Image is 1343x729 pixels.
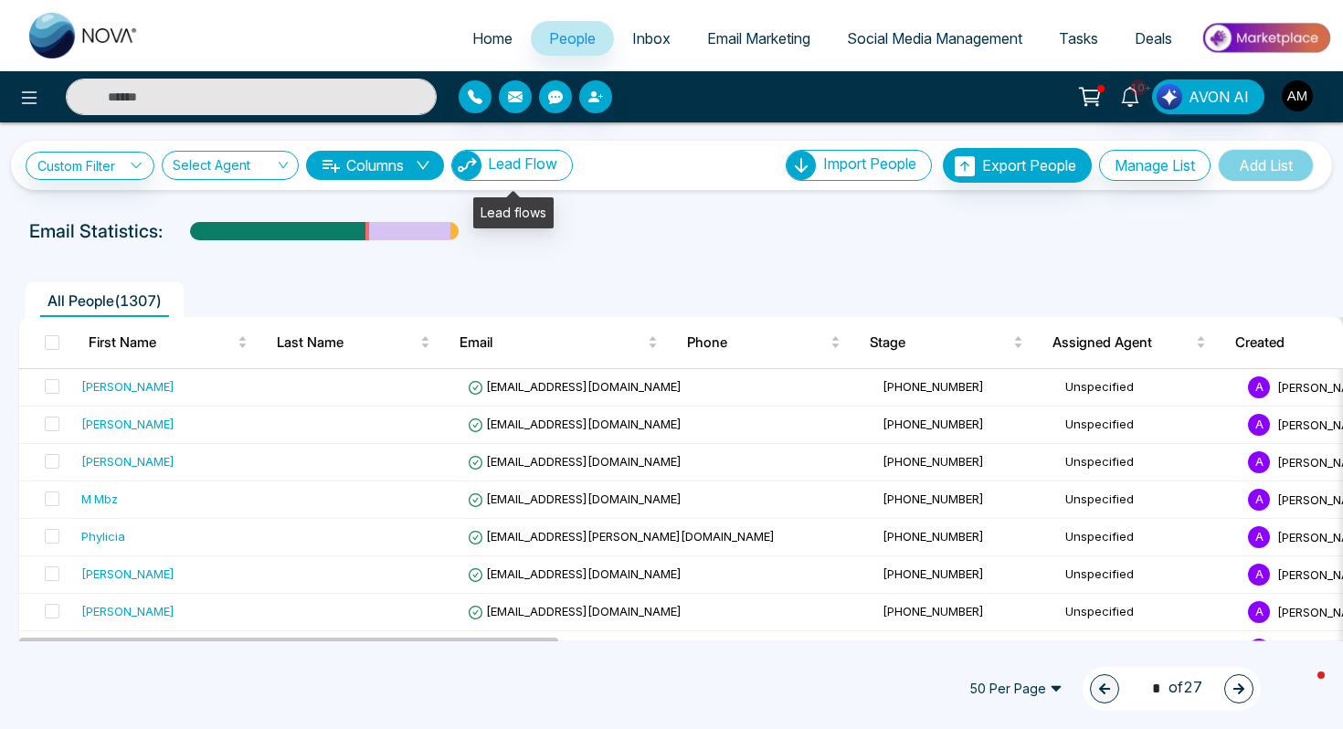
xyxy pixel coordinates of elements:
[1058,407,1241,444] td: Unspecified
[1152,79,1264,114] button: AVON AI
[1248,414,1270,436] span: A
[81,415,174,433] div: [PERSON_NAME]
[262,317,445,368] th: Last Name
[1281,667,1325,711] iframe: Intercom live chat
[883,491,984,506] span: [PHONE_NUMBER]
[1248,451,1270,473] span: A
[1058,481,1241,519] td: Unspecified
[40,291,169,310] span: All People ( 1307 )
[1135,29,1172,48] span: Deals
[1189,86,1249,108] span: AVON AI
[488,154,557,173] span: Lead Flow
[460,332,643,354] span: Email
[1130,79,1147,96] span: 10+
[81,490,118,508] div: M Mbz
[672,317,855,368] th: Phone
[1099,150,1211,181] button: Manage List
[452,151,481,180] img: Lead Flow
[473,197,554,228] div: Lead flows
[687,332,827,354] span: Phone
[847,29,1022,48] span: Social Media Management
[1058,594,1241,631] td: Unspecified
[1248,489,1270,511] span: A
[306,151,444,180] button: Columnsdown
[1116,21,1190,56] a: Deals
[870,332,1010,354] span: Stage
[81,377,174,396] div: [PERSON_NAME]
[81,602,174,620] div: [PERSON_NAME]
[1058,631,1241,669] td: Unspecified
[1157,84,1182,110] img: Lead Flow
[1108,79,1152,111] a: 10+
[445,317,671,368] th: Email
[451,150,573,181] button: Lead Flow
[468,604,682,618] span: [EMAIL_ADDRESS][DOMAIN_NAME]
[883,417,984,431] span: [PHONE_NUMBER]
[468,454,682,469] span: [EMAIL_ADDRESS][DOMAIN_NAME]
[1058,444,1241,481] td: Unspecified
[1200,17,1332,58] img: Market-place.gif
[823,154,916,173] span: Import People
[982,156,1076,174] span: Export People
[829,21,1041,56] a: Social Media Management
[1038,317,1221,368] th: Assigned Agent
[1248,601,1270,623] span: A
[468,491,682,506] span: [EMAIL_ADDRESS][DOMAIN_NAME]
[1058,519,1241,556] td: Unspecified
[943,148,1092,183] button: Export People
[883,454,984,469] span: [PHONE_NUMBER]
[1052,332,1192,354] span: Assigned Agent
[468,379,682,394] span: [EMAIL_ADDRESS][DOMAIN_NAME]
[883,566,984,581] span: [PHONE_NUMBER]
[883,529,984,544] span: [PHONE_NUMBER]
[1282,80,1313,111] img: User Avatar
[1058,369,1241,407] td: Unspecified
[468,529,775,544] span: [EMAIL_ADDRESS][PERSON_NAME][DOMAIN_NAME]
[632,29,671,48] span: Inbox
[454,21,531,56] a: Home
[74,317,262,368] th: First Name
[29,217,163,245] p: Email Statistics:
[1059,29,1098,48] span: Tasks
[26,152,154,180] a: Custom Filter
[855,317,1038,368] th: Stage
[444,150,573,181] a: Lead FlowLead Flow
[531,21,614,56] a: People
[472,29,513,48] span: Home
[1248,376,1270,398] span: A
[468,417,682,431] span: [EMAIL_ADDRESS][DOMAIN_NAME]
[549,29,596,48] span: People
[29,13,139,58] img: Nova CRM Logo
[468,566,682,581] span: [EMAIL_ADDRESS][DOMAIN_NAME]
[277,332,417,354] span: Last Name
[883,379,984,394] span: [PHONE_NUMBER]
[81,527,125,545] div: Phylicia
[1248,526,1270,548] span: A
[416,158,430,173] span: down
[883,604,984,618] span: [PHONE_NUMBER]
[689,21,829,56] a: Email Marketing
[957,674,1075,703] span: 50 Per Page
[89,332,234,354] span: First Name
[81,565,174,583] div: [PERSON_NAME]
[1041,21,1116,56] a: Tasks
[1248,639,1270,660] span: A
[1248,564,1270,586] span: A
[1141,676,1202,701] span: of 27
[614,21,689,56] a: Inbox
[1058,556,1241,594] td: Unspecified
[81,452,174,470] div: [PERSON_NAME]
[707,29,810,48] span: Email Marketing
